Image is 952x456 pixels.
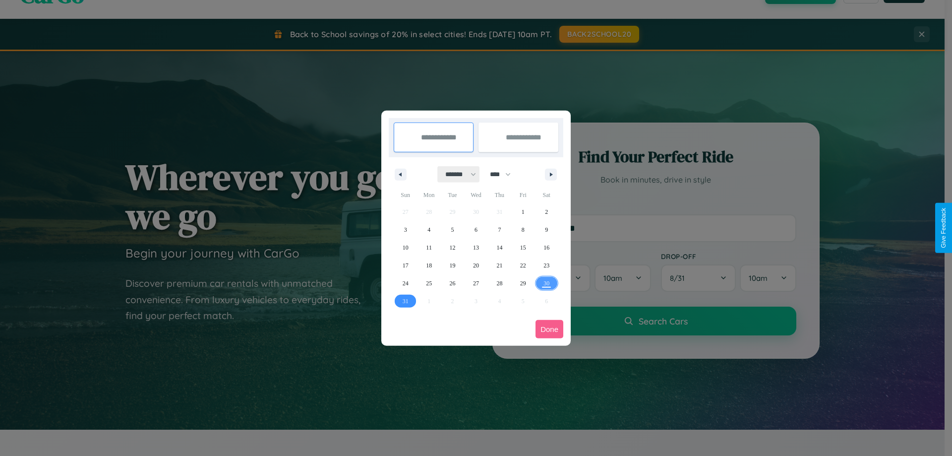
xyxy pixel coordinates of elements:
[488,239,511,257] button: 14
[535,187,558,203] span: Sat
[394,257,417,274] button: 17
[417,221,440,239] button: 4
[535,221,558,239] button: 9
[417,274,440,292] button: 25
[451,221,454,239] span: 5
[543,239,549,257] span: 16
[450,274,456,292] span: 26
[394,239,417,257] button: 10
[441,221,464,239] button: 5
[473,274,479,292] span: 27
[441,274,464,292] button: 26
[543,274,549,292] span: 30
[394,292,417,310] button: 31
[496,257,502,274] span: 21
[464,239,487,257] button: 13
[403,274,409,292] span: 24
[403,239,409,257] span: 10
[394,274,417,292] button: 24
[464,221,487,239] button: 6
[450,239,456,257] span: 12
[535,239,558,257] button: 16
[404,221,407,239] span: 3
[545,221,548,239] span: 9
[496,274,502,292] span: 28
[940,208,947,248] div: Give Feedback
[441,239,464,257] button: 12
[417,257,440,274] button: 18
[473,257,479,274] span: 20
[535,257,558,274] button: 23
[403,292,409,310] span: 31
[488,187,511,203] span: Thu
[520,239,526,257] span: 15
[464,187,487,203] span: Wed
[473,239,479,257] span: 13
[426,257,432,274] span: 18
[394,187,417,203] span: Sun
[511,274,535,292] button: 29
[441,187,464,203] span: Tue
[535,274,558,292] button: 30
[535,203,558,221] button: 2
[496,239,502,257] span: 14
[464,257,487,274] button: 20
[426,239,432,257] span: 11
[488,274,511,292] button: 28
[394,221,417,239] button: 3
[426,274,432,292] span: 25
[511,257,535,274] button: 22
[417,187,440,203] span: Mon
[464,274,487,292] button: 27
[488,257,511,274] button: 21
[520,257,526,274] span: 22
[511,221,535,239] button: 8
[511,239,535,257] button: 15
[522,221,525,239] span: 8
[417,239,440,257] button: 11
[522,203,525,221] span: 1
[475,221,477,239] span: 6
[511,187,535,203] span: Fri
[545,203,548,221] span: 2
[427,221,430,239] span: 4
[488,221,511,239] button: 7
[498,221,501,239] span: 7
[441,257,464,274] button: 19
[543,257,549,274] span: 23
[403,257,409,274] span: 17
[520,274,526,292] span: 29
[450,257,456,274] span: 19
[535,320,563,338] button: Done
[511,203,535,221] button: 1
